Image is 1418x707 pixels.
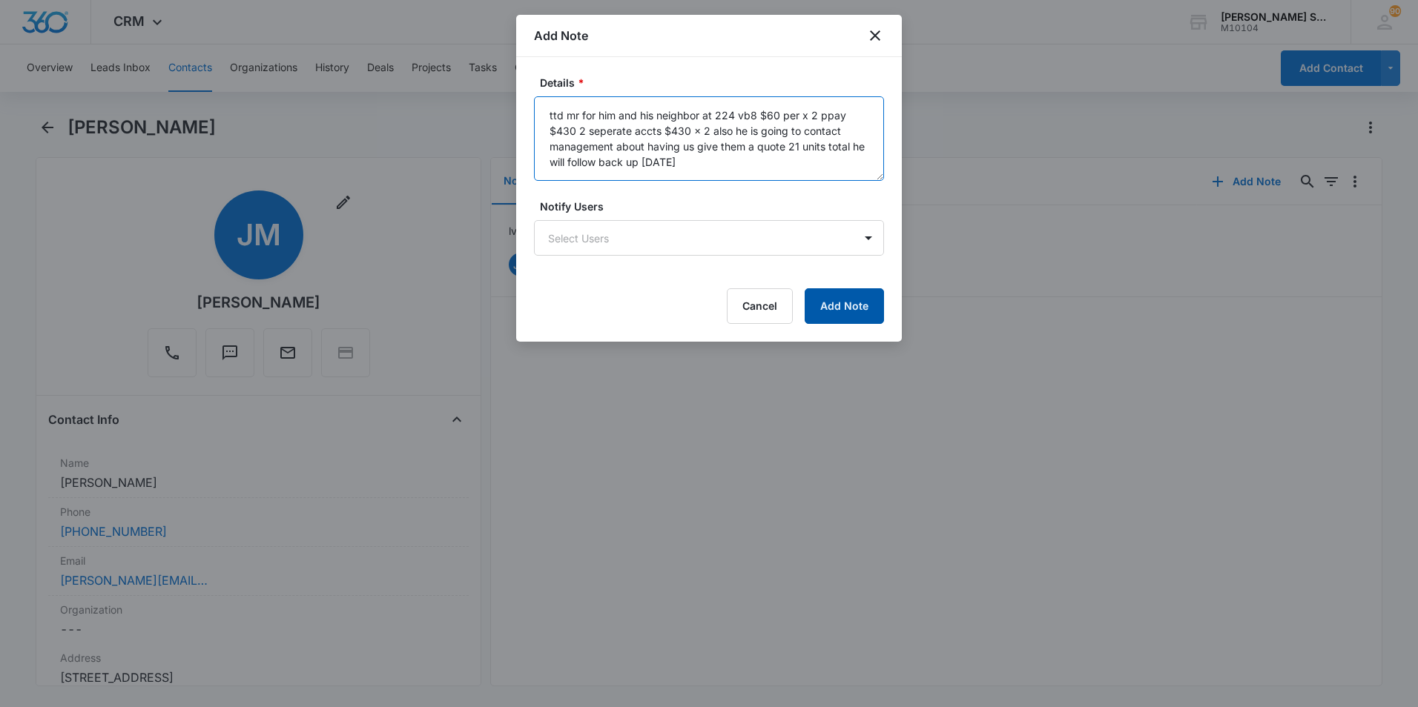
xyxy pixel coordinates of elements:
h1: Add Note [534,27,588,44]
button: Cancel [727,288,793,324]
label: Notify Users [540,199,890,214]
label: Details [540,75,890,90]
textarea: ttd mr for him and his neighbor at 224 vb8 $60 per x 2 ppay $430 2 seperate accts $430 x 2 also h... [534,96,884,181]
button: Add Note [805,288,884,324]
button: close [866,27,884,44]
